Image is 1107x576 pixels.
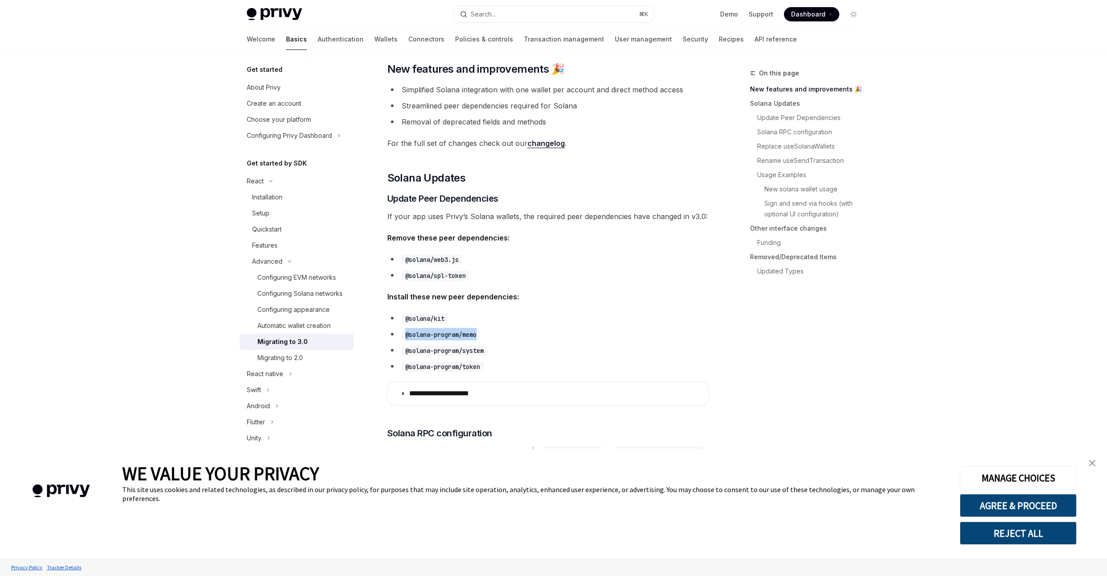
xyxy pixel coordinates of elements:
div: Advanced [252,256,282,267]
span: ⌘ K [639,11,648,18]
span: New features and improvements 🎉 [387,62,564,76]
a: changelog [527,139,565,148]
code: @solana/kit [402,314,448,323]
span: If your app uses Privy’s Solana wallets, the required peer dependencies have changed in v3.0: [387,210,709,223]
button: Search...⌘K [454,6,654,22]
a: Security [683,29,708,50]
a: New solana wallet usage [764,182,868,196]
a: Quickstart [240,221,354,237]
div: Migrating to 2.0 [257,352,303,363]
a: close banner [1083,454,1101,472]
div: Swift [247,385,261,395]
a: Dashboard [784,7,839,21]
div: Configuring Privy Dashboard [247,130,332,141]
a: Recipes [719,29,744,50]
a: Connectors [408,29,444,50]
div: Android [247,401,270,411]
span: Update Peer Dependencies [387,192,498,205]
div: Choose your platform [247,114,311,125]
h5: Get started [247,64,282,75]
li: Streamlined peer dependencies required for Solana [387,99,709,112]
a: Wallets [374,29,398,50]
code: @solana/web3.js [402,255,462,265]
a: Basics [286,29,307,50]
a: Automatic wallet creation [240,318,354,334]
a: New features and improvements 🎉 [750,82,868,96]
a: Removed/Deprecated Items [750,250,868,264]
code: @solana-program/token [402,362,484,372]
code: signAndSendTransaction [615,447,701,456]
li: Removal of deprecated fields and methods [387,116,709,128]
strong: Remove these peer dependencies: [387,233,510,242]
div: Unity [247,433,261,443]
a: Features [240,237,354,253]
div: This site uses cookies and related technologies, as described in our privacy policy, for purposes... [122,485,946,503]
div: React native [247,369,283,379]
a: Configuring Solana networks [240,286,354,302]
a: Choose your platform [240,112,354,128]
div: Installation [252,192,282,203]
a: Usage Examples [757,168,868,182]
div: Flutter [247,417,265,427]
span: On this page [759,68,799,79]
div: Features [252,240,278,251]
a: Installation [240,189,354,205]
button: Toggle dark mode [846,7,861,21]
img: light logo [247,8,302,21]
a: Rename useSendTransaction [757,153,868,168]
a: Update Peer Dependencies [757,111,868,125]
button: REJECT ALL [960,522,1077,545]
span: Dashboard [791,10,825,19]
a: Policies & controls [455,29,513,50]
a: Migrating to 2.0 [240,350,354,366]
a: Funding [757,236,868,250]
div: Automatic wallet creation [257,320,331,331]
li: Simplified Solana integration with one wallet per account and direct method access [387,83,709,96]
button: MANAGE CHOICES [960,466,1077,489]
span: Solana Updates [387,171,466,185]
a: Sign and send via hooks (with optional UI configuration) [764,196,868,221]
code: @solana-program/system [402,346,487,356]
code: @solana-program/memo [402,330,480,340]
a: Replace useSolanaWallets [757,139,868,153]
a: Setup [240,205,354,221]
a: Authentication [318,29,364,50]
div: Create an account [247,98,301,109]
a: Demo [720,10,738,19]
code: @solana/spl-token [402,271,469,281]
a: Privacy Policy [9,559,45,575]
a: Solana RPC configuration [757,125,868,139]
div: Configuring appearance [257,304,330,315]
button: AGREE & PROCEED [960,494,1077,517]
a: Configuring EVM networks [240,269,354,286]
a: Migrating to 3.0 [240,334,354,350]
a: Welcome [247,29,275,50]
a: Configuring appearance [240,302,354,318]
li: For Privy embedded wallet flows only (UI and ), set RPCs in . This replaces . [387,445,709,470]
div: Quickstart [252,224,282,235]
span: For the full set of changes check out our . [387,137,709,149]
a: Tracker Details [45,559,83,575]
code: signTransaction [542,447,603,456]
div: Search... [471,9,496,20]
a: Transaction management [524,29,604,50]
div: Configuring Solana networks [257,288,343,299]
a: About Privy [240,79,354,95]
div: Configuring EVM networks [257,272,336,283]
img: close banner [1089,460,1095,466]
a: Other interface changes [750,221,868,236]
div: React [247,176,264,186]
div: Setup [252,208,269,219]
a: Create an account [240,95,354,112]
a: User management [615,29,672,50]
span: WE VALUE YOUR PRIVACY [122,462,319,485]
img: company logo [13,472,109,510]
h5: Get started by SDK [247,158,307,169]
strong: Install these new peer dependencies: [387,292,519,301]
a: Solana Updates [750,96,868,111]
a: Support [749,10,773,19]
span: Solana RPC configuration [387,427,492,439]
a: Updated Types [757,264,868,278]
div: Migrating to 3.0 [257,336,308,347]
a: API reference [755,29,797,50]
